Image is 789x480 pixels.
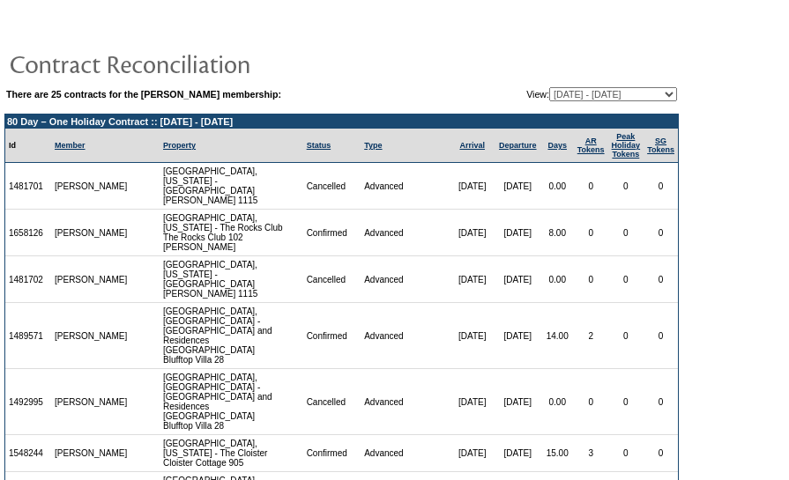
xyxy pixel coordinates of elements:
td: 1548244 [5,435,51,472]
td: 0.00 [541,256,574,303]
a: Status [307,141,331,150]
td: 0 [574,210,608,256]
td: Advanced [361,256,450,303]
img: pgTtlContractReconciliation.gif [9,46,361,81]
a: Property [163,141,196,150]
td: [PERSON_NAME] [51,163,131,210]
td: Cancelled [303,163,361,210]
td: 80 Day – One Holiday Contract :: [DATE] - [DATE] [5,114,678,129]
td: [DATE] [495,435,541,472]
td: 14.00 [541,303,574,369]
td: [PERSON_NAME] [51,303,131,369]
b: There are 25 contracts for the [PERSON_NAME] membership: [6,89,281,100]
td: 0 [608,369,644,435]
td: Cancelled [303,256,361,303]
td: 2 [574,303,608,369]
td: 0 [574,256,608,303]
a: Type [364,141,382,150]
td: View: [440,87,677,101]
td: 1658126 [5,210,51,256]
a: Days [547,141,567,150]
td: 0 [644,303,678,369]
td: [GEOGRAPHIC_DATA], [US_STATE] - [GEOGRAPHIC_DATA] [PERSON_NAME] 1115 [160,163,303,210]
td: 0 [644,210,678,256]
td: 1492995 [5,369,51,435]
td: 0 [644,435,678,472]
a: ARTokens [577,137,605,154]
td: Confirmed [303,303,361,369]
td: Confirmed [303,210,361,256]
td: 1481701 [5,163,51,210]
a: Peak HolidayTokens [612,132,641,159]
td: 3 [574,435,608,472]
td: [GEOGRAPHIC_DATA], [GEOGRAPHIC_DATA] - [GEOGRAPHIC_DATA] and Residences [GEOGRAPHIC_DATA] Bluffto... [160,303,303,369]
td: Advanced [361,303,450,369]
td: 0 [608,163,644,210]
a: Arrival [459,141,485,150]
td: Advanced [361,435,450,472]
td: [GEOGRAPHIC_DATA], [US_STATE] - The Rocks Club The Rocks Club 102 [PERSON_NAME] [160,210,303,256]
td: 0 [644,163,678,210]
td: 0 [574,163,608,210]
td: 0 [608,303,644,369]
td: [DATE] [450,303,494,369]
td: [DATE] [495,163,541,210]
td: [DATE] [450,369,494,435]
td: [DATE] [450,256,494,303]
td: [PERSON_NAME] [51,435,131,472]
td: 8.00 [541,210,574,256]
td: Advanced [361,369,450,435]
td: 0 [574,369,608,435]
td: [DATE] [450,163,494,210]
td: Advanced [361,210,450,256]
td: [DATE] [495,369,541,435]
td: Id [5,129,51,163]
td: 0.00 [541,369,574,435]
a: Departure [499,141,537,150]
td: 1481702 [5,256,51,303]
td: 0 [608,256,644,303]
td: [GEOGRAPHIC_DATA], [US_STATE] - The Cloister Cloister Cottage 905 [160,435,303,472]
td: [PERSON_NAME] [51,369,131,435]
td: [DATE] [450,435,494,472]
td: [GEOGRAPHIC_DATA], [US_STATE] - [GEOGRAPHIC_DATA] [PERSON_NAME] 1115 [160,256,303,303]
td: [DATE] [495,210,541,256]
td: [GEOGRAPHIC_DATA], [GEOGRAPHIC_DATA] - [GEOGRAPHIC_DATA] and Residences [GEOGRAPHIC_DATA] Bluffto... [160,369,303,435]
td: 15.00 [541,435,574,472]
a: Member [55,141,86,150]
td: 0.00 [541,163,574,210]
td: Advanced [361,163,450,210]
td: [DATE] [495,256,541,303]
td: [PERSON_NAME] [51,256,131,303]
td: 0 [644,369,678,435]
td: 1489571 [5,303,51,369]
td: [DATE] [450,210,494,256]
a: SGTokens [647,137,674,154]
td: [PERSON_NAME] [51,210,131,256]
td: Confirmed [303,435,361,472]
td: [DATE] [495,303,541,369]
td: 0 [608,210,644,256]
td: 0 [644,256,678,303]
td: Cancelled [303,369,361,435]
td: 0 [608,435,644,472]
